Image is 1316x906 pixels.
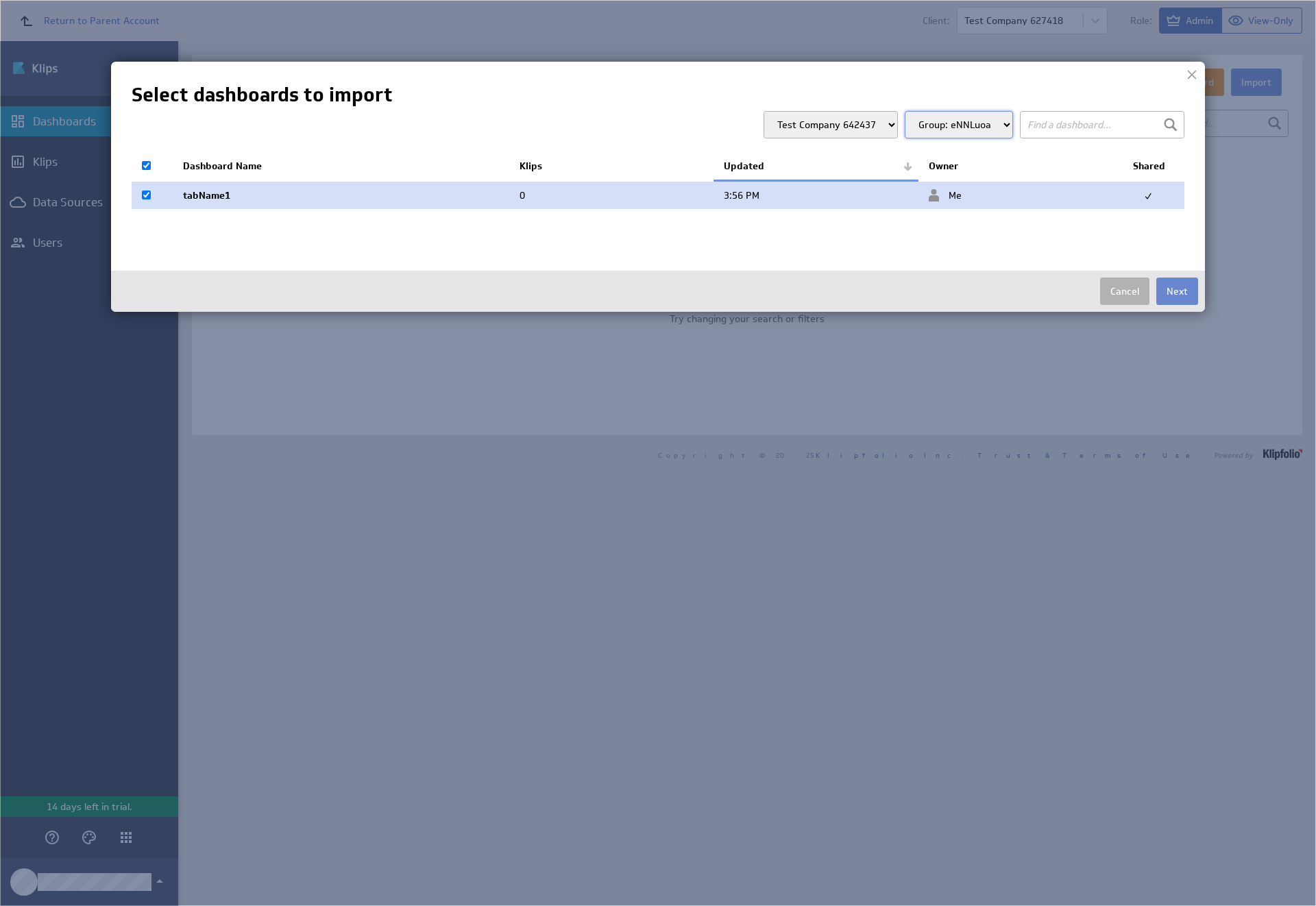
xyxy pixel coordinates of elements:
th: Updated [714,152,918,181]
th: Dashboard Name [173,152,509,181]
h1: Select dashboards to import [132,82,1184,108]
button: Next [1156,278,1198,305]
span: Aug 19, 2025 3:56 PM [724,189,759,201]
td: tabName1 [173,181,509,210]
th: Klips [509,152,714,181]
span: Me [929,189,962,201]
td: 0 [509,181,714,210]
th: Owner [918,152,1123,181]
th: Shared [1123,152,1184,181]
button: Cancel [1100,278,1149,305]
input: Find a dashboard... [1020,111,1184,138]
